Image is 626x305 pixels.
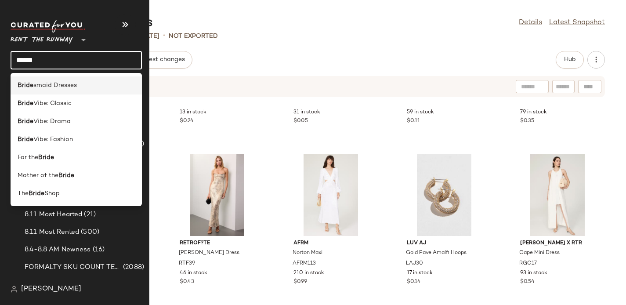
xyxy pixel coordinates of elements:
b: Bride [18,117,33,126]
span: 8.11 Most Rented [25,227,79,237]
b: Bride [18,135,33,144]
span: $0.54 [520,278,535,286]
span: 59 in stock [407,109,434,116]
span: Vibe: Classic [33,99,72,108]
span: 46 in stock [180,269,207,277]
span: $0.11 [407,117,420,125]
span: (16) [91,245,105,255]
img: LAJ30.jpg [400,154,488,236]
span: Request changes [134,56,185,63]
span: $0.99 [293,278,307,286]
span: Rent the Runway [11,30,73,46]
span: Luv Aj [407,240,481,247]
b: Bride [58,171,74,180]
img: svg%3e [11,286,18,293]
span: 31 in stock [293,109,320,116]
span: Mother of the [18,171,58,180]
span: Cape Mini Dress [519,249,560,257]
span: [PERSON_NAME] Dress [179,249,239,257]
span: • [163,31,165,41]
a: Latest Snapshot [549,18,605,28]
p: Not Exported [169,32,218,41]
button: Request changes [126,51,192,69]
span: 79 in stock [520,109,547,116]
span: smaid Dresses [33,81,77,90]
span: AFRM113 [293,260,316,268]
b: Bride [18,81,33,90]
span: 17 in stock [407,269,433,277]
span: (500) [79,227,99,237]
img: RTF39.jpg [173,154,261,236]
span: For the [18,153,38,162]
span: 93 in stock [520,269,547,277]
span: RTF39 [179,260,195,268]
span: RGC17 [519,260,537,268]
span: retrof?te [180,240,254,247]
span: $0.05 [293,117,308,125]
span: 13 in stock [180,109,206,116]
span: 8.4-8.8 AM Newness [25,245,91,255]
span: Summer Dresses [25,280,80,290]
span: Norton Maxi [293,249,322,257]
img: AFRM113.jpg [286,154,375,236]
span: (2088) [121,262,144,272]
span: $0.14 [407,278,421,286]
b: Bride [18,99,33,108]
span: Gold Pave Amalfi Hoops [406,249,467,257]
span: AFRM [293,240,368,247]
span: [PERSON_NAME] [21,284,81,294]
button: Hub [556,51,584,69]
span: $0.24 [180,117,194,125]
span: $0.43 [180,278,194,286]
span: (8) [80,280,90,290]
span: LAJ30 [406,260,423,268]
img: RGC17.jpg [513,154,602,236]
span: Vibe: Fashion [33,135,73,144]
span: Shop [44,189,60,198]
span: 8.11 Most Hearted [25,210,82,220]
a: Details [519,18,542,28]
b: Bride [38,153,54,162]
span: 210 in stock [293,269,324,277]
span: FORMALTY SKU COUNT TEST [25,262,121,272]
span: $0.35 [520,117,534,125]
span: The [18,189,29,198]
span: Hub [564,56,576,63]
b: Bride [29,189,44,198]
span: [PERSON_NAME] x RTR [520,240,595,247]
span: (21) [82,210,96,220]
span: Vibe: Drama [33,117,71,126]
img: cfy_white_logo.C9jOOHJF.svg [11,20,85,33]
